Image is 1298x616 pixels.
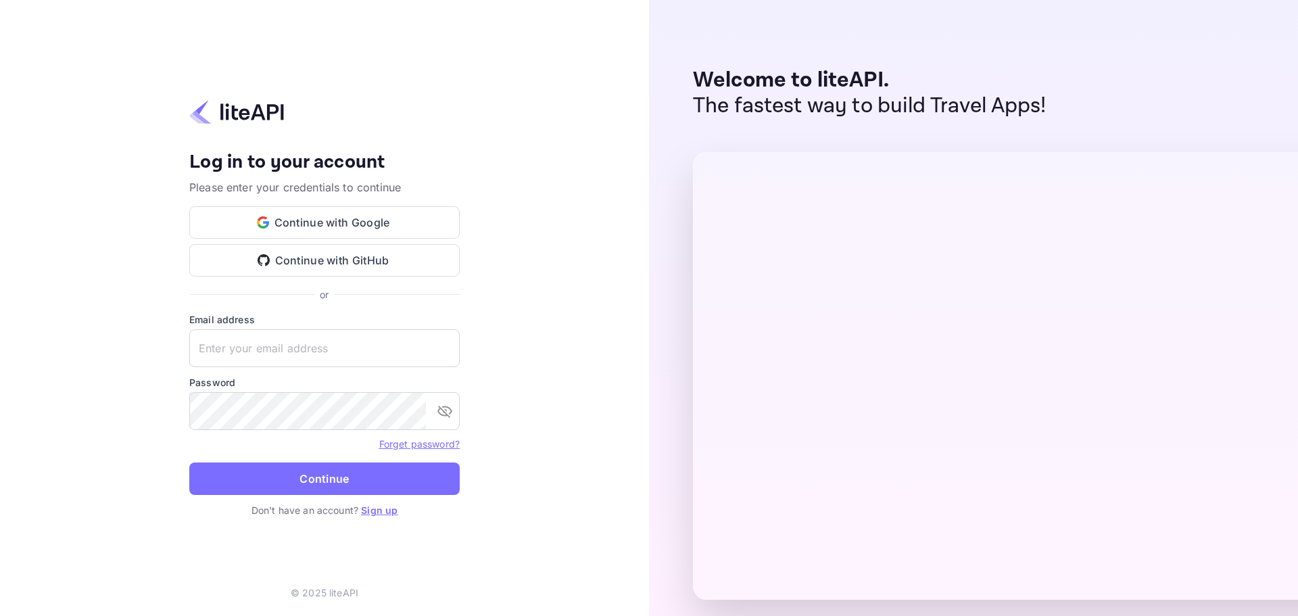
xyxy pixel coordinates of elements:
h4: Log in to your account [189,151,460,174]
label: Email address [189,312,460,327]
p: Please enter your credentials to continue [189,179,460,195]
p: The fastest way to build Travel Apps! [693,93,1047,119]
button: Continue [189,463,460,495]
button: Continue with GitHub [189,244,460,277]
a: Sign up [361,504,398,516]
button: Continue with Google [189,206,460,239]
p: © 2025 liteAPI [291,586,358,600]
input: Enter your email address [189,329,460,367]
p: Welcome to liteAPI. [693,68,1047,93]
a: Forget password? [379,438,460,450]
p: Don't have an account? [189,503,460,517]
img: liteapi [189,99,284,125]
label: Password [189,375,460,389]
p: or [320,287,329,302]
button: toggle password visibility [431,398,458,425]
a: Forget password? [379,437,460,450]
